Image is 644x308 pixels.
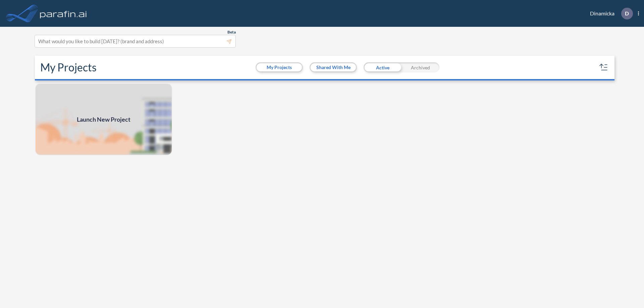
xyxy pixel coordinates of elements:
[40,61,97,74] h2: My Projects
[257,63,302,71] button: My Projects
[227,29,236,35] span: Beta
[77,115,130,124] span: Launch New Project
[39,7,88,20] img: logo
[35,83,172,156] a: Launch New Project
[580,8,639,19] div: Dinamicka
[311,63,356,71] button: Shared With Me
[35,83,172,156] img: add
[598,62,609,73] button: sort
[401,62,439,72] div: Archived
[625,10,629,16] p: D
[364,62,401,72] div: Active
